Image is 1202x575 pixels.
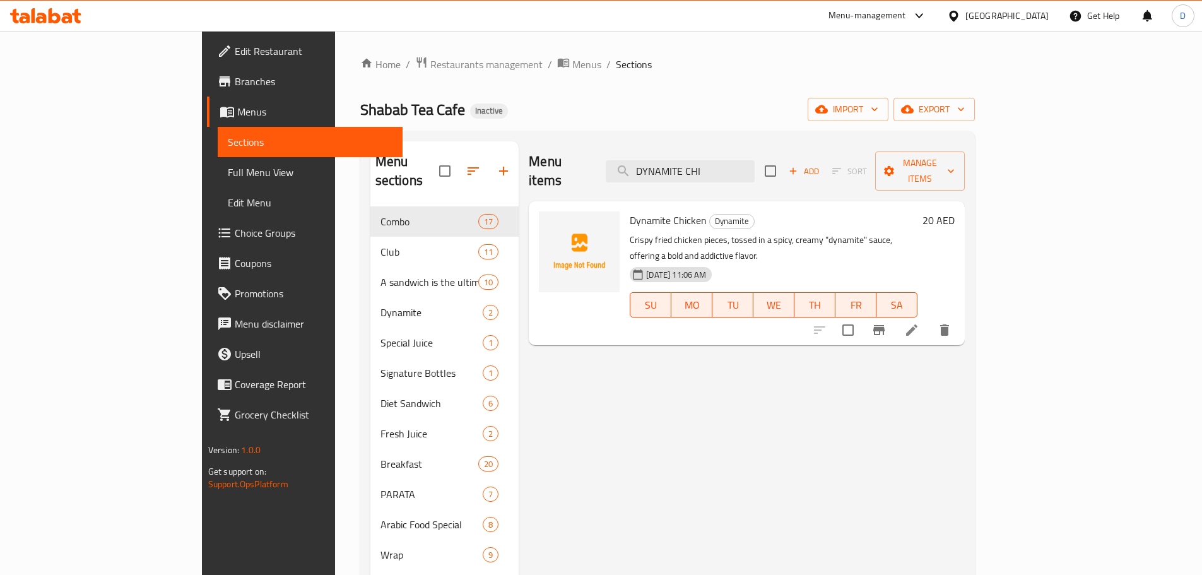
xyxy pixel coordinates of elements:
span: Sections [616,57,652,72]
span: Version: [208,442,239,458]
a: Grocery Checklist [207,400,403,430]
div: Combo [380,214,478,229]
span: 1.0.0 [241,442,261,458]
span: Restaurants management [430,57,543,72]
button: Branch-specific-item [864,315,894,345]
span: Wrap [380,547,483,562]
a: Support.OpsPlatform [208,476,288,492]
div: Wrap9 [370,540,519,570]
a: Coupons [207,248,403,278]
li: / [548,57,552,72]
div: items [478,214,498,229]
span: Breakfast [380,456,478,471]
span: TH [799,296,830,314]
span: 20 [479,458,498,470]
span: FR [840,296,871,314]
div: items [483,335,498,350]
div: Inactive [470,104,508,119]
button: FR [835,292,876,317]
span: 1 [483,337,498,349]
span: Edit Restaurant [235,44,392,59]
div: Signature Bottles1 [370,358,519,388]
span: Add [787,164,821,179]
div: Menu-management [828,8,906,23]
a: Menus [557,56,601,73]
div: items [483,426,498,441]
p: Crispy fried chicken pieces, tossed in a spicy, creamy "dynamite" sauce, offering a bold and addi... [630,232,917,264]
div: items [483,547,498,562]
h2: Menu items [529,152,591,190]
a: Restaurants management [415,56,543,73]
span: 6 [483,398,498,410]
span: Dynamite Chicken [630,211,707,230]
button: SU [630,292,671,317]
span: Grocery Checklist [235,407,392,422]
span: Select all sections [432,158,458,184]
span: 1 [483,367,498,379]
span: 8 [483,519,498,531]
div: items [483,365,498,381]
span: Menus [572,57,601,72]
span: Signature Bottles [380,365,483,381]
span: PARATA [380,487,483,502]
a: Choice Groups [207,218,403,248]
span: Coverage Report [235,377,392,392]
span: Dynamite [710,214,754,228]
span: Select section [757,158,784,184]
a: Edit Menu [218,187,403,218]
button: MO [671,292,712,317]
a: Promotions [207,278,403,309]
span: export [904,102,965,117]
span: Arabic Food Special [380,517,483,532]
div: A sandwich is the ultimate comfort food10 [370,267,519,297]
span: Dynamite [380,305,483,320]
span: [DATE] 11:06 AM [641,269,711,281]
span: Get support on: [208,463,266,480]
span: WE [758,296,789,314]
span: 9 [483,549,498,561]
span: Choice Groups [235,225,392,240]
span: Branches [235,74,392,89]
button: Add section [488,156,519,186]
li: / [406,57,410,72]
a: Sections [218,127,403,157]
button: SA [876,292,917,317]
div: items [483,305,498,320]
span: TU [717,296,748,314]
span: Upsell [235,347,392,362]
span: Menus [237,104,392,119]
span: Menu disclaimer [235,316,392,331]
span: Coupons [235,256,392,271]
span: Shabab Tea Cafe [360,95,465,124]
span: Special Juice [380,335,483,350]
span: SA [881,296,912,314]
a: Upsell [207,339,403,369]
span: 2 [483,307,498,319]
button: TU [712,292,753,317]
nav: Menu sections [370,201,519,575]
span: 11 [479,246,498,258]
span: Select section first [824,162,875,181]
img: Dynamite Chicken [539,211,620,292]
div: items [478,275,498,290]
button: Add [784,162,824,181]
span: 2 [483,428,498,440]
span: Select to update [835,317,861,343]
div: Special Juice1 [370,328,519,358]
div: items [478,244,498,259]
div: Breakfast20 [370,449,519,479]
span: Fresh Juice [380,426,483,441]
div: [GEOGRAPHIC_DATA] [965,9,1049,23]
button: Manage items [875,151,965,191]
a: Coverage Report [207,369,403,400]
div: items [483,487,498,502]
a: Full Menu View [218,157,403,187]
span: Sort sections [458,156,488,186]
span: Club [380,244,478,259]
button: delete [929,315,960,345]
div: Arabic Food Special8 [370,509,519,540]
div: items [483,517,498,532]
span: Add item [784,162,824,181]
